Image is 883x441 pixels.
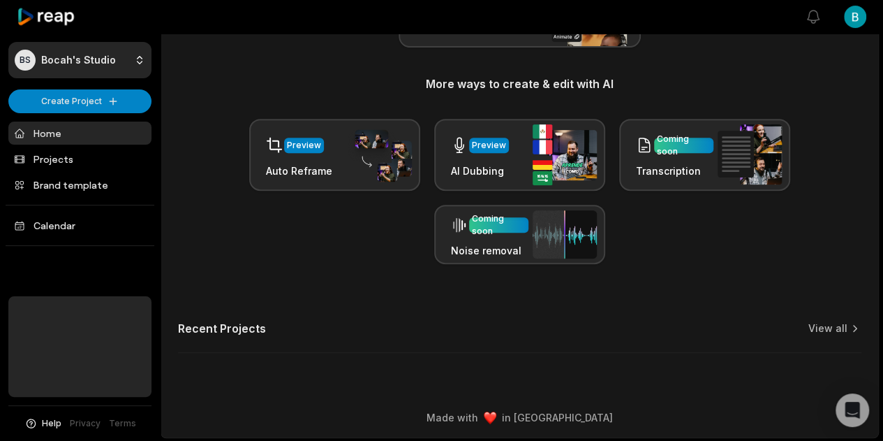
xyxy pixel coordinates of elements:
[472,212,526,238] div: Coming soon
[808,321,847,335] a: View all
[484,412,496,424] img: heart emoji
[8,214,151,237] a: Calendar
[42,417,61,430] span: Help
[636,164,713,178] h3: Transcription
[8,89,151,113] button: Create Project
[41,54,116,66] p: Bocah's Studio
[836,393,869,427] div: Open Intercom Messenger
[266,164,332,178] h3: Auto Reframe
[348,128,412,182] img: auto_reframe.png
[718,124,782,185] img: transcription.png
[472,139,506,152] div: Preview
[657,133,711,158] div: Coming soon
[8,147,151,171] a: Projects
[70,417,101,430] a: Privacy
[451,164,509,178] h3: AI Dubbing
[178,321,266,335] h2: Recent Projects
[451,243,528,258] h3: Noise removal
[109,417,136,430] a: Terms
[8,173,151,196] a: Brand template
[8,122,151,145] a: Home
[15,50,36,71] div: BS
[287,139,321,152] div: Preview
[24,417,61,430] button: Help
[178,75,861,92] h3: More ways to create & edit with AI
[533,124,597,185] img: ai_dubbing.png
[174,410,866,425] div: Made with in [GEOGRAPHIC_DATA]
[533,210,597,259] img: noise_removal.png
